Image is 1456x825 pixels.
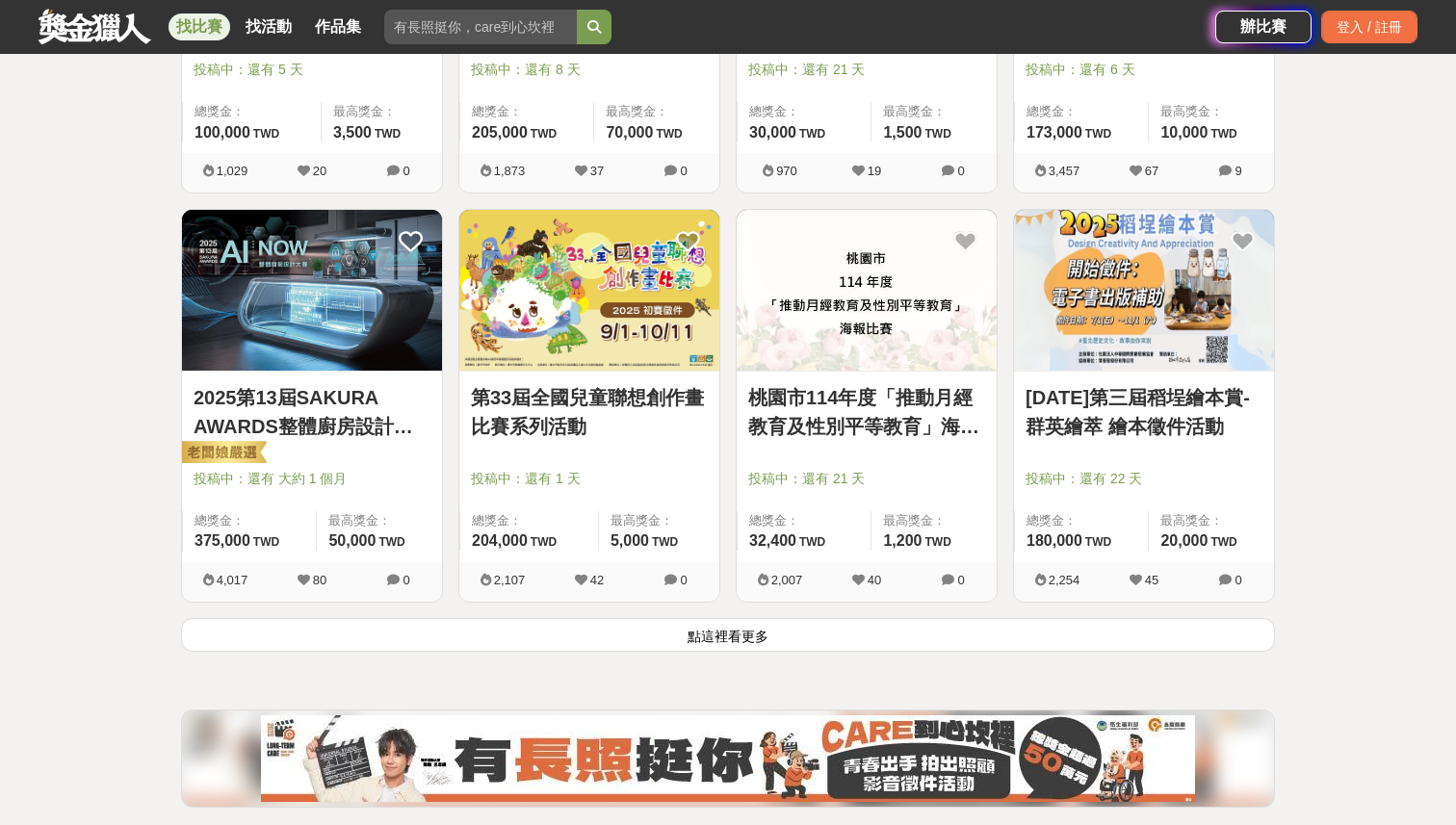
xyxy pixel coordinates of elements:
[680,573,687,587] span: 0
[868,573,881,587] span: 40
[471,469,708,489] span: 投稿中：還有 1 天
[253,127,279,141] span: TWD
[1160,511,1262,530] span: 最高獎金：
[1085,127,1111,141] span: TWD
[375,127,401,141] span: TWD
[737,210,997,371] img: Cover Image
[748,60,985,80] span: 投稿中：還有 21 天
[883,124,922,141] span: 1,500
[1235,573,1241,587] span: 0
[680,164,687,178] span: 0
[1049,164,1080,178] span: 3,457
[748,383,985,441] a: 桃園市114年度「推動月經教育及性別平等教育」海報比賽
[403,573,409,587] span: 0
[606,124,653,141] span: 70,000
[1210,127,1236,141] span: TWD
[313,573,326,587] span: 80
[169,13,230,40] a: 找比賽
[182,210,442,371] img: Cover Image
[328,532,376,549] span: 50,000
[925,535,951,549] span: TWD
[1049,573,1080,587] span: 2,254
[1145,573,1158,587] span: 45
[1160,532,1208,549] span: 20,000
[238,13,299,40] a: 找活動
[957,164,964,178] span: 0
[925,127,951,141] span: TWD
[194,469,430,489] span: 投稿中：還有 大約 1 個月
[472,124,528,141] span: 205,000
[590,164,604,178] span: 37
[494,573,526,587] span: 2,107
[328,511,430,530] span: 最高獎金：
[195,102,309,121] span: 總獎金：
[384,10,577,44] input: 有長照挺你，care到心坎裡！青春出手，拍出照顧 影音徵件活動
[799,535,825,549] span: TWD
[1014,210,1274,372] a: Cover Image
[737,210,997,372] a: Cover Image
[403,164,409,178] span: 0
[776,164,797,178] span: 970
[1027,532,1082,549] span: 180,000
[471,383,708,441] a: 第33屆全國兒童聯想創作畫比賽系列活動
[799,127,825,141] span: TWD
[472,532,528,549] span: 204,000
[1014,210,1274,371] img: Cover Image
[656,127,682,141] span: TWD
[531,127,557,141] span: TWD
[749,511,859,530] span: 總獎金：
[1026,469,1262,489] span: 投稿中：還有 22 天
[178,440,267,467] img: 老闆娘嚴選
[472,511,586,530] span: 總獎金：
[1235,164,1241,178] span: 9
[1160,102,1262,121] span: 最高獎金：
[494,164,526,178] span: 1,873
[1085,535,1111,549] span: TWD
[883,102,985,121] span: 最高獎金：
[459,210,719,372] a: Cover Image
[261,715,1195,802] img: 0454c82e-88f2-4dcc-9ff1-cb041c249df3.jpg
[459,210,719,371] img: Cover Image
[1026,60,1262,80] span: 投稿中：還有 6 天
[652,535,678,549] span: TWD
[1026,383,1262,441] a: [DATE]第三屆稻埕繪本賞-群英繪萃 繪本徵件活動
[606,102,708,121] span: 最高獎金：
[378,535,404,549] span: TWD
[194,383,430,441] a: 2025第13屆SAKURA AWARDS整體廚房設計大賽
[195,124,250,141] span: 100,000
[195,511,304,530] span: 總獎金：
[333,102,430,121] span: 最高獎金：
[181,618,1275,652] button: 點這裡看更多
[1027,102,1136,121] span: 總獎金：
[1210,535,1236,549] span: TWD
[1027,124,1082,141] span: 173,000
[531,535,557,549] span: TWD
[883,511,985,530] span: 最高獎金：
[771,573,803,587] span: 2,007
[217,164,248,178] span: 1,029
[611,532,649,549] span: 5,000
[748,469,985,489] span: 投稿中：還有 21 天
[868,164,881,178] span: 19
[1215,11,1312,43] a: 辦比賽
[749,532,796,549] span: 32,400
[472,102,582,121] span: 總獎金：
[182,210,442,372] a: Cover Image
[195,532,250,549] span: 375,000
[333,124,372,141] span: 3,500
[957,573,964,587] span: 0
[217,573,248,587] span: 4,017
[313,164,326,178] span: 20
[307,13,369,40] a: 作品集
[1145,164,1158,178] span: 67
[883,532,922,549] span: 1,200
[1321,11,1417,43] div: 登入 / 註冊
[749,124,796,141] span: 30,000
[1027,511,1136,530] span: 總獎金：
[611,511,708,530] span: 最高獎金：
[471,60,708,80] span: 投稿中：還有 8 天
[194,60,430,80] span: 投稿中：還有 5 天
[749,102,859,121] span: 總獎金：
[253,535,279,549] span: TWD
